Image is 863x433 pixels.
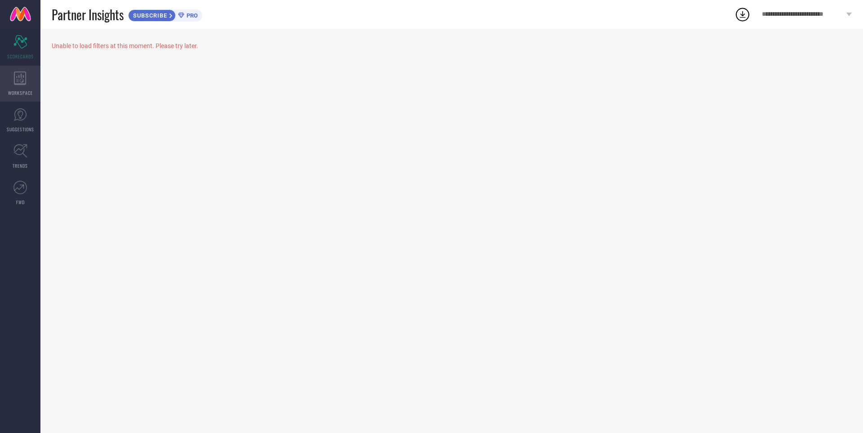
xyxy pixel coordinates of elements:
[52,5,124,24] span: Partner Insights
[8,89,33,96] span: WORKSPACE
[13,162,28,169] span: TRENDS
[52,42,852,49] div: Unable to load filters at this moment. Please try later.
[129,12,169,19] span: SUBSCRIBE
[7,53,34,60] span: SCORECARDS
[7,126,34,133] span: SUGGESTIONS
[184,12,198,19] span: PRO
[16,199,25,205] span: FWD
[128,7,202,22] a: SUBSCRIBEPRO
[734,6,751,22] div: Open download list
